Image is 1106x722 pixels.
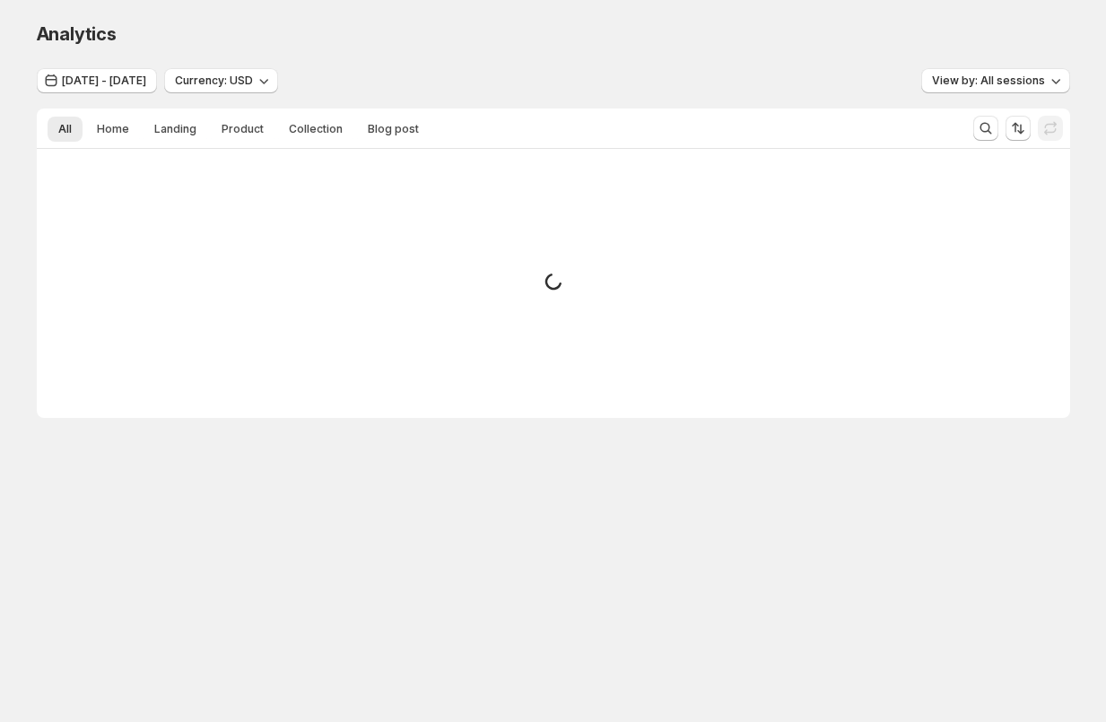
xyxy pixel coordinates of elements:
[222,122,264,136] span: Product
[58,122,72,136] span: All
[175,74,253,88] span: Currency: USD
[37,68,157,93] button: [DATE] - [DATE]
[37,23,117,45] span: Analytics
[97,122,129,136] span: Home
[289,122,343,136] span: Collection
[1006,116,1031,141] button: Sort the results
[62,74,146,88] span: [DATE] - [DATE]
[932,74,1045,88] span: View by: All sessions
[973,116,998,141] button: Search and filter results
[164,68,278,93] button: Currency: USD
[154,122,196,136] span: Landing
[368,122,419,136] span: Blog post
[921,68,1070,93] button: View by: All sessions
